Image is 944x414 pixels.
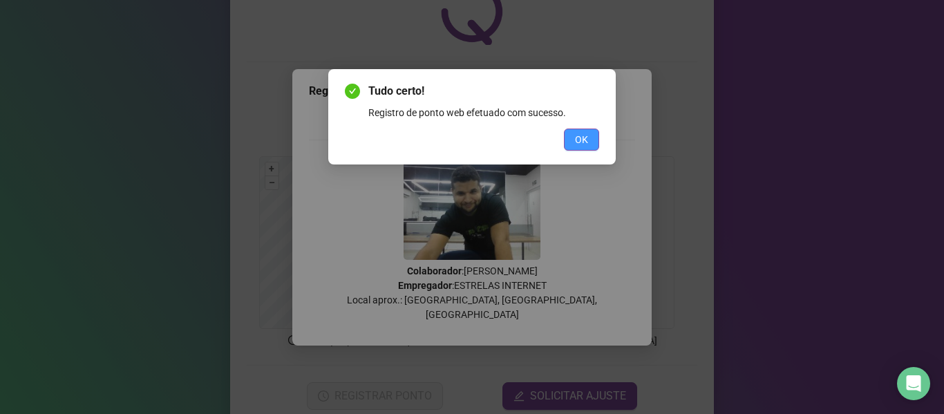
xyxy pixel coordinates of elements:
div: Open Intercom Messenger [897,367,930,400]
span: check-circle [345,84,360,99]
span: Tudo certo! [368,83,599,100]
span: OK [575,132,588,147]
div: Registro de ponto web efetuado com sucesso. [368,105,599,120]
button: OK [564,129,599,151]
